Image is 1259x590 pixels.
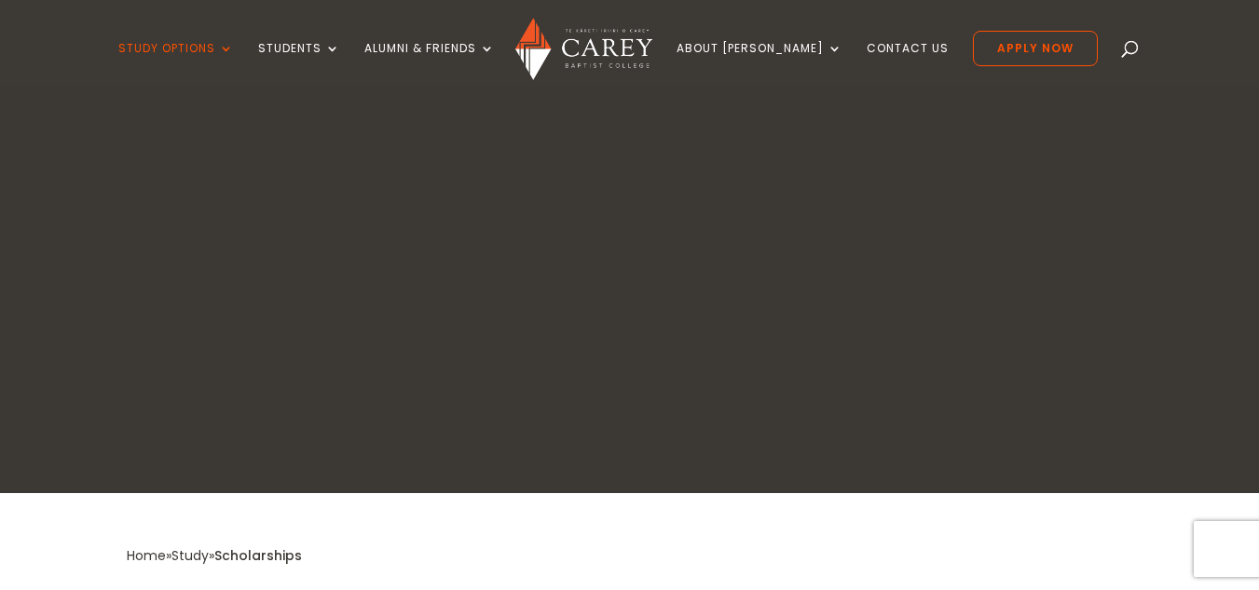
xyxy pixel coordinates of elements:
a: Contact Us [867,42,949,86]
span: » » [127,546,302,565]
a: Study Options [118,42,234,86]
a: Study [171,546,209,565]
a: About [PERSON_NAME] [677,42,842,86]
span: Scholarships [214,546,302,565]
a: Home [127,546,166,565]
a: Alumni & Friends [364,42,495,86]
img: Carey Baptist College [515,18,652,80]
a: Apply Now [973,31,1098,66]
a: Students [258,42,340,86]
